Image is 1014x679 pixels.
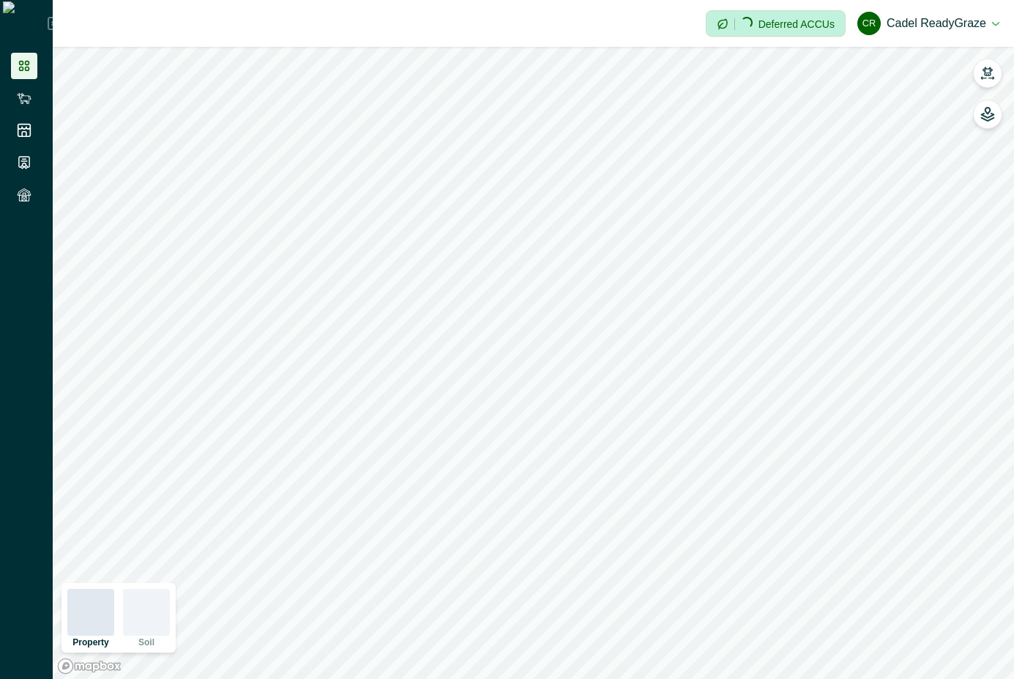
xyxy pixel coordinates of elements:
canvas: Map [53,47,1014,679]
button: Cadel ReadyGrazeCadel ReadyGraze [857,6,999,41]
p: Soil [138,638,154,647]
img: Logo [3,1,48,45]
a: Mapbox logo [57,658,122,675]
p: Property [72,638,108,647]
p: Deferred ACCUs [758,18,835,29]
